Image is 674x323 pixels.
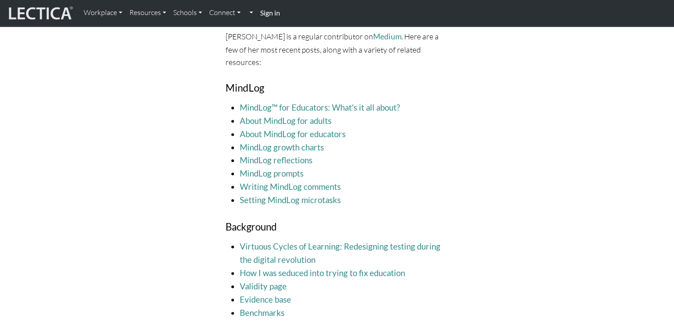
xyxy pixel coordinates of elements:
[170,4,206,22] a: Schools
[240,169,304,178] a: MindLog prompts
[240,281,287,291] a: Validity page
[373,32,401,41] a: Medium
[7,5,73,22] img: lecticalive
[240,182,341,192] a: Writing MindLog comments
[240,103,400,112] a: MindLog™ for Educators: What's it all about?
[240,308,284,318] a: Benchmarks
[240,116,331,126] a: About MindLog for adults
[126,4,170,22] a: Resources
[226,82,449,94] h4: MindLog
[240,142,324,152] a: MindLog growth charts
[260,8,280,17] strong: Sign in
[240,295,291,304] a: Evidence base
[240,242,440,265] a: Virtuous Cycles of Learning: Redesigning testing during the digital revolution
[226,221,449,233] h4: Background
[80,4,126,22] a: Workplace
[226,30,449,68] p: [PERSON_NAME] is a regular contributor on . Here are a few of her most recent posts, along with a...
[240,129,346,139] a: About MindLog for educators
[240,268,405,278] a: How I was seduced into trying to fix education
[257,4,284,23] a: Sign in
[240,155,312,165] a: MindLog reflections
[206,4,244,22] a: Connect
[240,195,341,205] a: Setting MindLog microtasks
